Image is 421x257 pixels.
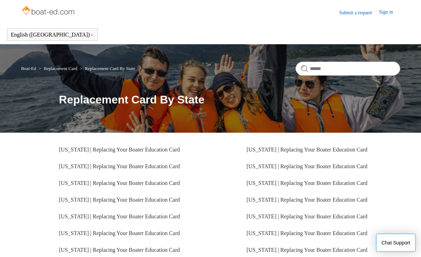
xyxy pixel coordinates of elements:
a: [US_STATE] | Replacing Your Boater Education Card [247,163,367,169]
button: English ([GEOGRAPHIC_DATA]) [11,32,94,38]
img: Boat-Ed Help Center home page [21,4,76,18]
a: [US_STATE] | Replacing Your Boater Education Card [59,163,180,169]
a: [US_STATE] | Replacing Your Boater Education Card [247,180,367,186]
a: [US_STATE] | Replacing Your Boater Education Card [59,213,180,219]
a: [US_STATE] | Replacing Your Boater Education Card [59,147,180,153]
a: Boat-Ed [21,66,36,71]
a: [US_STATE] | Replacing Your Boater Education Card [247,247,367,253]
a: [US_STATE] | Replacing Your Boater Education Card [247,230,367,236]
li: Replacement Card By State [78,66,135,71]
a: [US_STATE] | Replacing Your Boater Education Card [59,247,180,253]
button: Chat Support [376,234,416,252]
a: Replacement Card By State [85,66,135,71]
a: [US_STATE] | Replacing Your Boater Education Card [247,197,367,203]
a: [US_STATE] | Replacing Your Boater Education Card [59,230,180,236]
a: [US_STATE] | Replacing Your Boater Education Card [59,180,180,186]
input: Search [296,62,400,76]
a: [US_STATE] | Replacing Your Boater Education Card [59,197,180,203]
li: Boat-Ed [21,66,37,71]
li: Replacement Card [37,66,78,71]
a: Sign in [379,8,400,17]
a: [US_STATE] | Replacing Your Boater Education Card [247,213,367,219]
a: Submit a request [339,9,379,16]
h1: Replacement Card By State [59,91,400,108]
a: [US_STATE] | Replacing Your Boater Education Card [247,147,367,153]
a: Replacement Card [44,66,77,71]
